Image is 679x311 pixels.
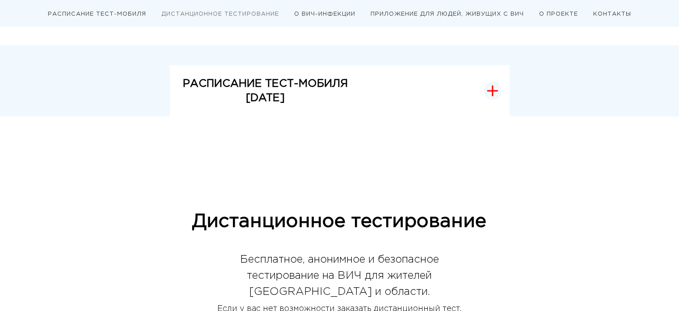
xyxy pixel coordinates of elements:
[48,12,146,17] a: РАСПИСАНИЕ ТЕСТ-МОБИЛЯ
[371,12,524,17] a: ПРИЛОЖЕНИЕ ДЛЯ ЛЮДЕЙ, ЖИВУЩИХ С ВИЧ
[294,12,355,17] a: О ВИЧ-ИНФЕКЦИИ
[240,255,439,297] span: Бесплатное, анонимное и безопасное тестирование на ВИЧ для жителей [GEOGRAPHIC_DATA] и области.
[161,12,279,17] a: ДИСТАНЦИОННОЕ ТЕСТИРОВАНИЕ
[183,79,348,89] strong: РАСПИСАНИЕ ТЕСТ-МОБИЛЯ
[539,12,578,17] a: О ПРОЕКТЕ
[183,91,348,105] p: [DATE]
[193,213,487,230] span: Дистанционное тестирование
[593,12,631,17] a: КОНТАКТЫ
[170,65,510,117] button: РАСПИСАНИЕ ТЕСТ-МОБИЛЯ[DATE]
